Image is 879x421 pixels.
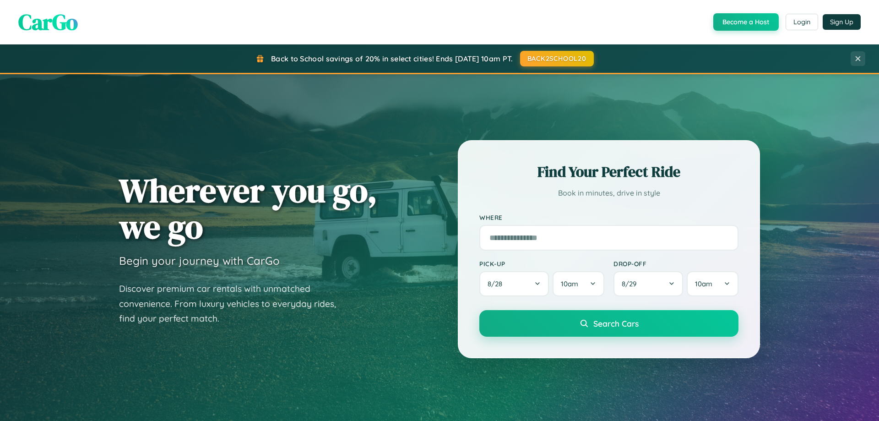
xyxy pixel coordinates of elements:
button: 10am [553,271,604,296]
p: Book in minutes, drive in style [479,186,738,200]
h3: Begin your journey with CarGo [119,254,280,268]
button: Search Cars [479,310,738,337]
button: 8/29 [613,271,683,296]
button: 8/28 [479,271,549,296]
button: 10am [687,271,738,296]
button: Become a Host [713,13,779,31]
span: Search Cars [593,318,639,328]
p: Discover premium car rentals with unmatched convenience. From luxury vehicles to everyday rides, ... [119,281,348,326]
button: BACK2SCHOOL20 [520,51,594,66]
label: Where [479,213,738,221]
button: Sign Up [823,14,861,30]
label: Pick-up [479,260,604,268]
span: CarGo [18,7,78,37]
h2: Find Your Perfect Ride [479,162,738,182]
button: Login [786,14,818,30]
h1: Wherever you go, we go [119,172,377,245]
span: 10am [695,279,712,288]
span: 10am [561,279,578,288]
span: 8 / 29 [622,279,641,288]
span: Back to School savings of 20% in select cities! Ends [DATE] 10am PT. [271,54,513,63]
span: 8 / 28 [488,279,507,288]
label: Drop-off [613,260,738,268]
